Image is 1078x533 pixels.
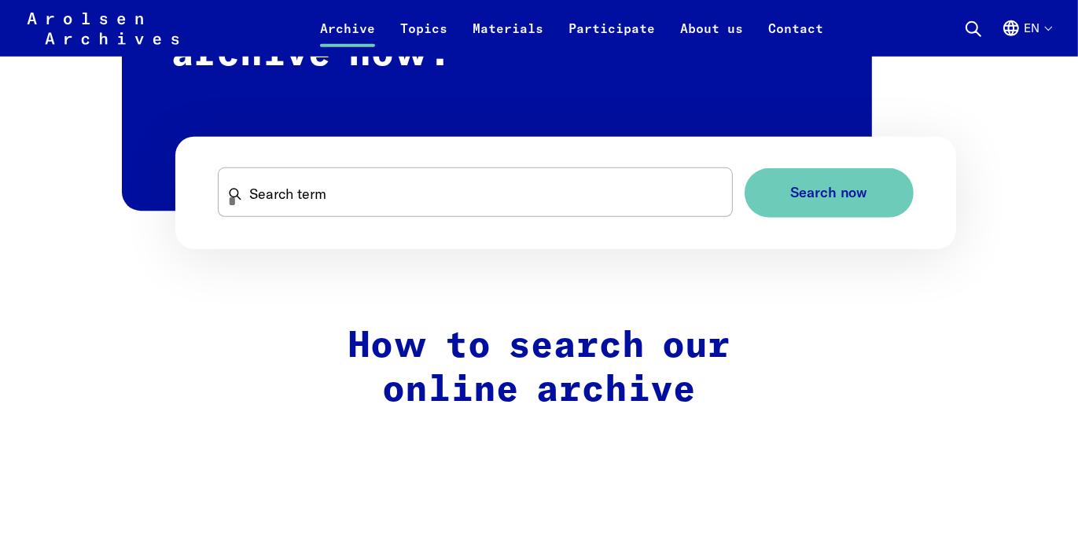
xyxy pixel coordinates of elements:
[556,19,668,57] a: Participate
[460,19,556,57] a: Materials
[756,19,836,57] a: Contact
[1002,19,1051,57] button: English, language selection
[668,19,756,57] a: About us
[307,9,836,47] nav: Primary
[745,168,914,218] button: Search now
[207,325,872,413] h2: How to search our online archive
[388,19,460,57] a: Topics
[790,185,868,201] span: Search now
[307,19,388,57] a: Archive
